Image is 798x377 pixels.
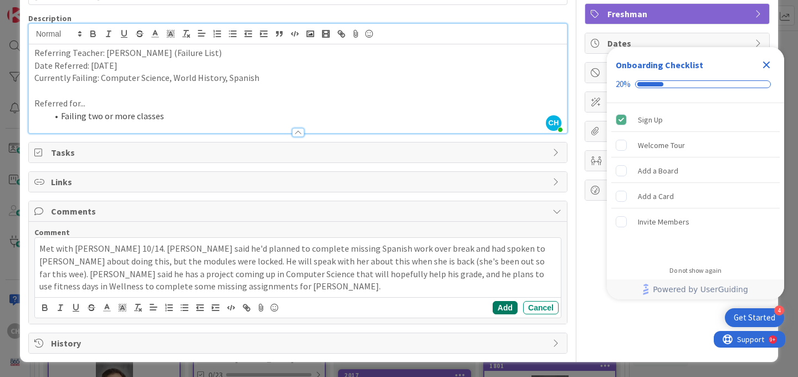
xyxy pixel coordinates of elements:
[734,312,775,323] div: Get Started
[669,266,722,275] div: Do not show again
[638,139,685,152] div: Welcome Tour
[51,205,547,218] span: Comments
[607,279,784,299] div: Footer
[638,113,663,126] div: Sign Up
[34,72,561,84] p: Currently Failing: Computer Science, World History, Spanish
[611,108,780,132] div: Sign Up is complete.
[51,146,547,159] span: Tasks
[611,133,780,157] div: Welcome Tour is incomplete.
[34,59,561,72] p: Date Referred: [DATE]
[616,79,775,89] div: Checklist progress: 20%
[34,227,70,237] span: Comment
[607,47,784,299] div: Checklist Container
[758,56,775,74] div: Close Checklist
[39,242,556,293] p: Met with [PERSON_NAME] 10/14. [PERSON_NAME] said he'd planned to complete missing Spanish work ov...
[611,159,780,183] div: Add a Board is incomplete.
[611,210,780,234] div: Invite Members is incomplete.
[493,301,518,314] button: Add
[612,279,779,299] a: Powered by UserGuiding
[616,79,631,89] div: 20%
[28,13,71,23] span: Description
[774,305,784,315] div: 4
[611,184,780,208] div: Add a Card is incomplete.
[546,115,561,131] span: CH
[638,164,678,177] div: Add a Board
[56,4,62,13] div: 9+
[34,47,561,59] p: Referring Teacher: [PERSON_NAME] (Failure List)
[607,37,749,50] span: Dates
[725,308,784,327] div: Open Get Started checklist, remaining modules: 4
[607,103,784,259] div: Checklist items
[523,301,559,314] button: Cancel
[34,97,561,110] p: Referred for...
[653,283,748,296] span: Powered by UserGuiding
[616,58,703,72] div: Onboarding Checklist
[23,2,50,15] span: Support
[638,215,689,228] div: Invite Members
[51,337,547,350] span: History
[48,110,561,123] li: Failing two or more classes
[51,175,547,188] span: Links
[638,190,674,203] div: Add a Card
[607,7,749,21] span: Freshman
